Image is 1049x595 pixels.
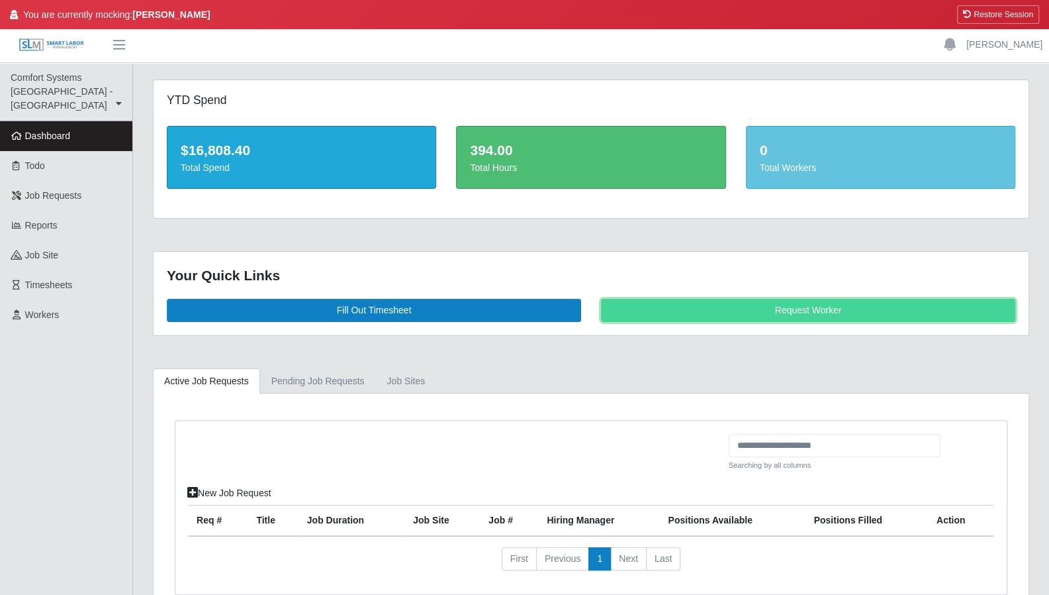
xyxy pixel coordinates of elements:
[179,482,280,505] a: New Job Request
[470,161,711,175] div: Total Hours
[25,280,73,290] span: Timesheets
[181,161,422,175] div: Total Spend
[539,505,660,536] th: Hiring Manager
[760,161,1001,175] div: Total Workers
[588,547,611,571] a: 1
[181,140,422,161] div: $16,808.40
[260,368,376,394] a: Pending Job Requests
[966,38,1042,52] a: [PERSON_NAME]
[132,9,210,20] strong: [PERSON_NAME]
[929,505,993,536] th: Action
[299,505,405,536] th: Job Duration
[248,505,298,536] th: Title
[660,505,805,536] th: Positions Available
[470,140,711,161] div: 394.00
[25,160,45,171] span: Todo
[167,93,436,107] h5: YTD Spend
[805,505,928,536] th: Positions Filled
[153,368,260,394] a: Active Job Requests
[19,38,85,52] img: SLM Logo
[957,5,1039,24] button: Restore Session
[25,131,71,141] span: Dashboard
[189,505,248,536] th: Req #
[376,368,437,394] a: job sites
[25,220,58,231] span: Reports
[167,265,1015,286] div: Your Quick Links
[25,190,82,201] span: Job Requests
[167,299,581,322] a: Fill Out Timesheet
[25,309,60,320] span: Workers
[189,547,993,582] nav: pagination
[25,250,59,260] span: job site
[601,299,1015,322] a: Request Worker
[760,140,1001,161] div: 0
[23,8,210,22] span: You are currently mocking:
[729,460,940,471] small: Searching by all columns
[405,505,480,536] th: job site
[480,505,539,536] th: Job #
